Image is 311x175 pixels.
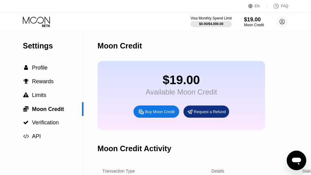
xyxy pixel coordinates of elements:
[146,73,217,87] div: $19.00
[199,22,223,26] div: $0.00 / $4,000.00
[23,92,29,98] span: 
[23,106,29,112] span: 
[146,88,217,96] div: Available Moon Credit
[248,3,267,9] div: EN
[23,41,83,50] div: Settings
[194,109,226,114] div: Request a Refund
[32,78,54,84] span: Rewards
[145,109,175,114] div: Buy Moon Credit
[190,16,231,27] div: Visa Monthly Spend Limit$0.00/$4,000.00
[32,120,59,126] span: Verification
[32,133,41,139] span: API
[183,105,229,118] div: Request a Refund
[97,41,142,50] div: Moon Credit
[97,144,171,153] div: Moon Credit Activity
[255,4,260,8] div: EN
[23,79,29,84] span: 
[32,65,48,71] span: Profile
[32,92,46,98] span: Limits
[23,134,29,139] span: 
[23,120,29,125] span: 
[190,16,231,20] div: Visa Monthly Spend Limit
[23,65,29,70] div: 
[267,3,288,9] div: FAQ
[287,151,306,170] iframe: Button to launch messaging window
[133,105,179,118] div: Buy Moon Credit
[244,16,264,23] div: $19.00
[211,169,224,173] div: Details
[24,65,28,70] span: 
[281,4,288,8] div: FAQ
[244,16,264,27] div: $19.00Moon Credit
[102,169,135,173] div: Transaction Type
[244,23,264,27] div: Moon Credit
[32,106,64,112] span: Moon Credit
